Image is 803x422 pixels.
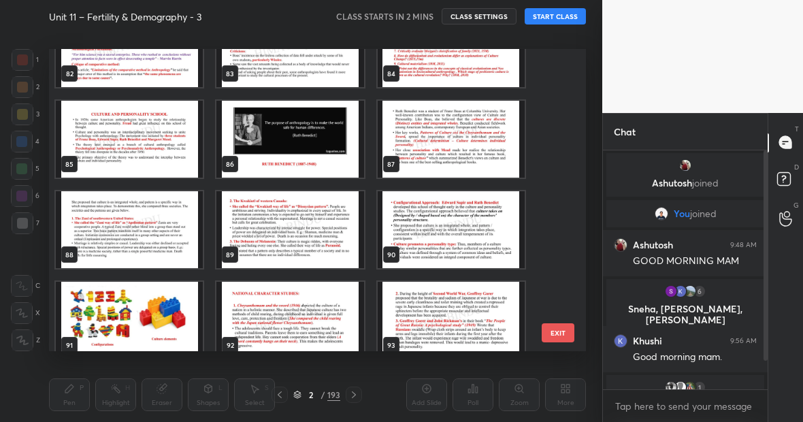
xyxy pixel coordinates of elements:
img: 1756613910K399G9.pdf [378,282,525,359]
img: 1160cdc387f14c68855f6b00ae53e566.38211493_3 [674,285,687,298]
button: START CLASS [525,8,586,25]
div: 5 [11,158,39,180]
div: C [11,275,40,297]
div: 3 [12,103,39,125]
img: 23559ce07378409bb29b1dcee0a7e4ad.jpg [683,380,697,394]
img: 1756613910K399G9.pdf [216,282,363,359]
div: 193 [327,389,340,401]
img: 1160cdc387f14c68855f6b00ae53e566.38211493_3 [614,334,627,348]
div: 1 [693,380,706,394]
div: X [11,302,40,324]
button: EXIT [542,323,574,342]
span: joined [690,208,717,219]
h6: Khushi [633,335,662,347]
img: default.png [674,380,687,394]
div: 2 [12,76,39,98]
p: T [795,124,799,134]
img: 1756613910K399G9.pdf [216,191,363,268]
img: 1756613910K399G9.pdf [56,10,203,87]
img: 1756613910K399G9.pdf [56,101,203,178]
div: 7 [12,212,39,234]
img: 1756613910K399G9.pdf [216,101,363,178]
div: 9:56 AM [730,337,757,345]
div: 9:48 AM [730,241,757,249]
img: 1756613910K399G9.pdf [378,101,525,178]
p: Chat [603,114,646,150]
div: 2 [304,391,318,399]
p: G [793,200,799,210]
div: GOOD MORNING MAM [633,255,757,268]
img: 1756613910K399G9.pdf [378,191,525,268]
img: 1756613910K399G9.pdf [216,10,363,87]
span: You [674,208,690,219]
img: 3 [664,285,678,298]
div: / [321,391,325,399]
h4: Unit 11 – Fertility & Demography - 3 [49,10,201,23]
div: Z [12,329,40,351]
p: Ashutosh [614,178,756,189]
img: 3 [664,380,678,394]
h5: CLASS STARTS IN 2 MINS [336,10,433,22]
p: D [794,162,799,172]
div: 6 [11,185,39,207]
img: 1756613910K399G9.pdf [56,282,203,359]
img: 1756613910K399G9.pdf [56,191,203,268]
div: 6 [693,285,706,298]
div: Good morning mam. [633,351,757,364]
h6: Ashutosh [633,239,673,251]
img: 87b8b0f476a54cb6a73153c176f50384.jpg [614,238,627,252]
div: 4 [11,131,39,152]
img: 87b8b0f476a54cb6a73153c176f50384.jpg [678,159,692,172]
div: grid [49,49,562,351]
img: c8700997fef849a79414b35ed3cf7695.jpg [655,207,668,221]
div: 1 [12,49,39,71]
img: 2ae02f15f4c74d7a9ada0bebebba6b65.jpg [683,285,697,298]
img: 1756613910K399G9.pdf [378,10,525,87]
div: grid [603,150,768,389]
p: Sneha, [PERSON_NAME], [PERSON_NAME] [614,304,756,325]
button: CLASS SETTINGS [442,8,517,25]
span: joined [692,176,719,189]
